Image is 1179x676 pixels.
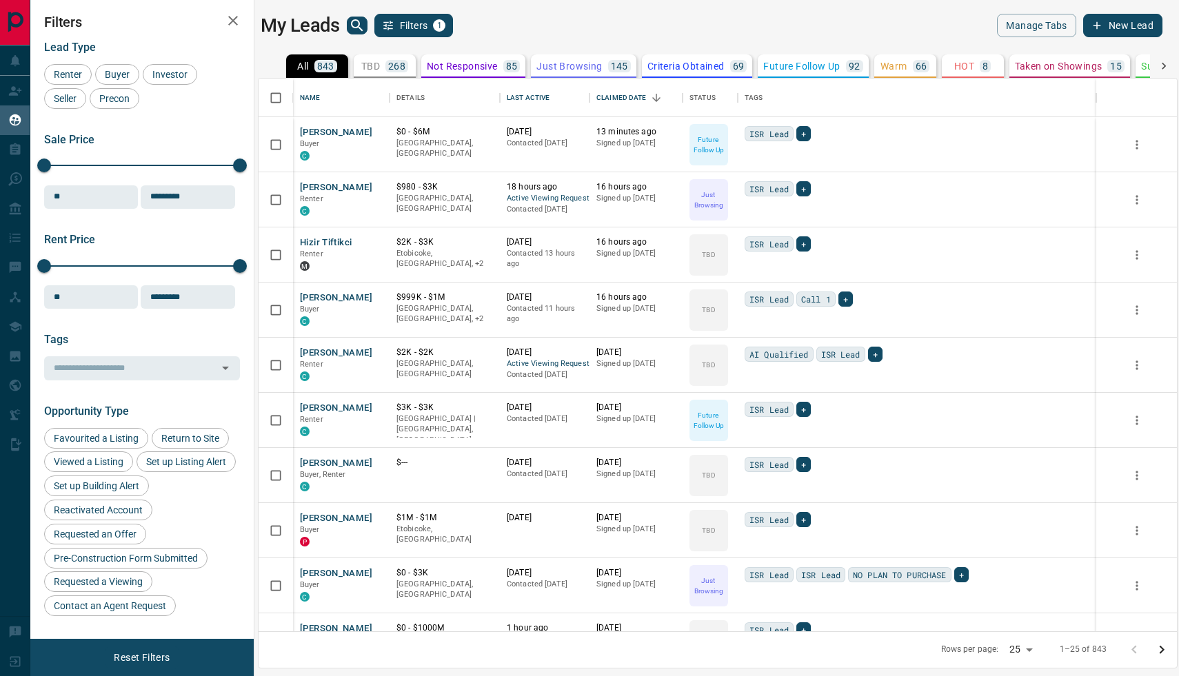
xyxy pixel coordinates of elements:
[44,524,146,544] div: Requested an Offer
[49,433,143,444] span: Favourited a Listing
[507,303,583,325] p: Contacted 11 hours ago
[596,236,676,248] p: 16 hours ago
[361,61,380,71] p: TBD
[873,347,878,361] span: +
[749,513,789,526] span: ISR Lead
[745,79,763,117] div: Tags
[300,151,310,161] div: condos.ca
[763,61,840,71] p: Future Follow Up
[300,139,320,148] span: Buyer
[596,193,676,204] p: Signed up [DATE]
[49,93,81,104] span: Seller
[702,249,715,260] p: TBD
[141,456,231,467] span: Set up Listing Alert
[843,292,848,306] span: +
[44,428,148,449] div: Favourited a Listing
[396,402,493,413] p: $3K - $3K
[137,451,236,472] div: Set up Listing Alert
[507,204,583,215] p: Contacted [DATE]
[317,61,334,71] p: 843
[959,568,964,582] span: +
[647,88,666,107] button: Sort
[396,248,493,269] p: East End, Toronto
[49,600,171,611] span: Contact an Agent Request
[390,79,500,117] div: Details
[596,567,676,579] p: [DATE]
[293,79,390,117] div: Name
[300,402,372,415] button: [PERSON_NAME]
[49,456,128,467] span: Viewed a Listing
[105,646,179,669] button: Reset Filters
[749,402,789,416] span: ISR Lead
[589,79,683,117] div: Claimed Date
[396,524,493,545] p: Etobicoke, [GEOGRAPHIC_DATA]
[796,457,811,472] div: +
[801,513,806,526] span: +
[507,402,583,413] p: [DATE]
[691,410,727,431] p: Future Follow Up
[507,579,583,590] p: Contacted [DATE]
[500,79,589,117] div: Last Active
[507,469,583,480] p: Contacted [DATE]
[749,347,809,361] span: AI Qualified
[300,512,372,525] button: [PERSON_NAME]
[300,371,310,381] div: condos.ca
[1083,14,1162,37] button: New Lead
[44,548,208,569] div: Pre-Construction Form Submitted
[374,14,454,37] button: Filters1
[821,347,860,361] span: ISR Lead
[300,580,320,589] span: Buyer
[801,127,806,141] span: +
[689,79,716,117] div: Status
[297,61,308,71] p: All
[507,358,583,370] span: Active Viewing Request
[44,571,152,592] div: Requested a Viewing
[1110,61,1122,71] p: 15
[1127,300,1147,320] button: more
[44,475,149,496] div: Set up Building Alert
[300,305,320,314] span: Buyer
[507,347,583,358] p: [DATE]
[801,623,806,637] span: +
[801,182,806,196] span: +
[801,458,806,471] span: +
[596,291,676,303] p: 16 hours ago
[796,512,811,527] div: +
[954,567,969,582] div: +
[596,512,676,524] p: [DATE]
[691,575,727,596] p: Just Browsing
[300,194,323,203] span: Renter
[44,233,95,246] span: Rent Price
[507,138,583,149] p: Contacted [DATE]
[300,79,321,117] div: Name
[596,579,676,590] p: Signed up [DATE]
[596,622,676,634] p: [DATE]
[749,458,789,471] span: ISR Lead
[300,360,323,369] span: Renter
[300,261,310,271] div: mrloft.ca
[49,480,144,491] span: Set up Building Alert
[95,64,139,85] div: Buyer
[300,291,372,305] button: [PERSON_NAME]
[396,138,493,159] p: [GEOGRAPHIC_DATA], [GEOGRAPHIC_DATA]
[44,404,129,418] span: Opportunity Type
[749,127,789,141] span: ISR Lead
[300,427,310,436] div: condos.ca
[261,14,340,37] h1: My Leads
[396,193,493,214] p: [GEOGRAPHIC_DATA], [GEOGRAPHIC_DATA]
[49,69,87,80] span: Renter
[44,133,94,146] span: Sale Price
[396,236,493,248] p: $2K - $3K
[507,457,583,469] p: [DATE]
[507,622,583,634] p: 1 hour ago
[44,333,68,346] span: Tags
[733,61,745,71] p: 69
[157,433,224,444] span: Return to Site
[596,413,676,424] p: Signed up [DATE]
[396,303,493,325] p: North York, Richmond Hill
[749,292,789,306] span: ISR Lead
[796,402,811,417] div: +
[916,61,927,71] p: 66
[396,347,493,358] p: $2K - $2K
[941,644,999,655] p: Rows per page:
